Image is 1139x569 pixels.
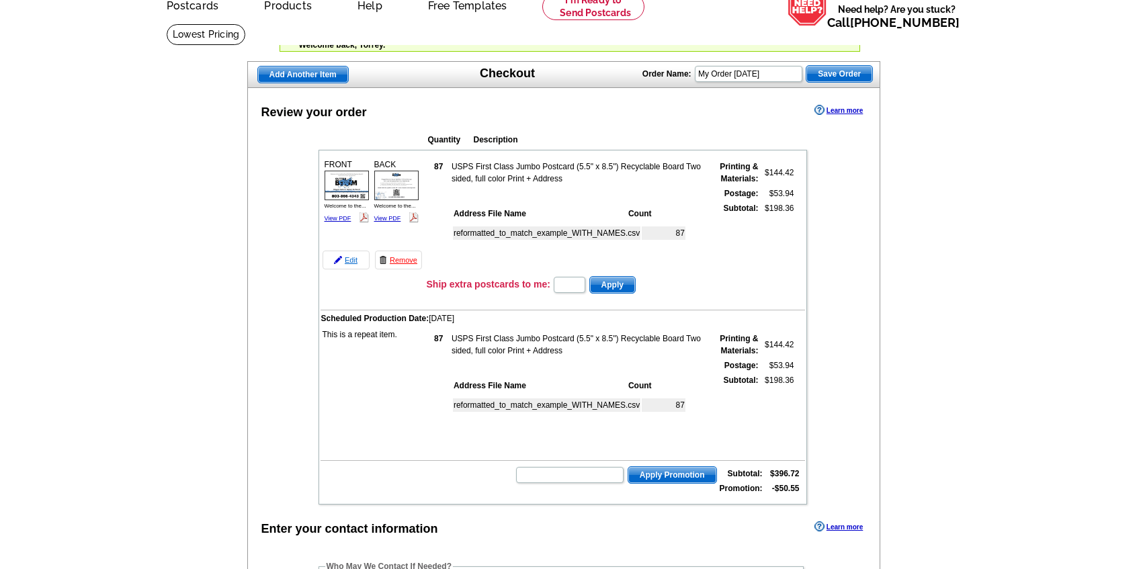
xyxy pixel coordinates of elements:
strong: Postage: [724,189,759,198]
td: reformatted_to_match_example_WITH_NAMES.csv [453,226,640,240]
h3: Ship extra postcards to me: [427,278,550,290]
span: Apply Promotion [628,467,716,483]
strong: Subtotal: [724,376,759,385]
td: $198.36 [761,374,795,443]
td: $53.94 [761,359,795,372]
a: Learn more [814,521,863,532]
td: reformatted_to_match_example_WITH_NAMES.csv [453,398,640,412]
img: pencil-icon.gif [334,256,342,264]
strong: 87 [434,334,443,343]
span: Add Another Item [258,67,348,83]
span: Need help? Are you stuck? [827,3,966,30]
th: Count [628,207,685,220]
span: Welcome to the... [374,203,416,209]
button: Apply Promotion [628,466,717,484]
span: Scheduled Production Date: [321,314,429,323]
div: BACK [372,157,421,226]
td: $144.42 [761,332,795,357]
td: USPS First Class Jumbo Postcard (5.5" x 8.5") Recyclable Board Two sided, full color Print + Address [451,160,704,185]
strong: Subtotal: [724,204,759,213]
strong: Order Name: [642,69,691,79]
td: This is a repeat item. [321,326,425,445]
span: Welcome to the... [325,203,366,209]
strong: Promotion: [720,484,763,493]
span: Apply [590,277,635,293]
td: USPS First Class Jumbo Postcard (5.5" x 8.5") Recyclable Board Two sided, full color Print + Address [451,332,704,357]
strong: Printing & Materials: [720,162,758,183]
th: Description [473,133,719,146]
div: FRONT [323,157,371,226]
h1: Checkout [480,67,535,81]
a: Add Another Item [257,66,349,83]
td: 87 [642,398,685,412]
td: $53.94 [761,187,795,200]
strong: -$50.55 [772,484,800,493]
td: $144.42 [761,160,795,185]
th: Quantity [427,133,472,146]
strong: Printing & Materials: [720,334,758,355]
a: View PDF [325,215,351,222]
a: Edit [323,251,370,269]
button: Save Order [806,65,873,83]
span: Save Order [806,66,872,82]
img: small-thumb.jpg [374,171,419,200]
td: 87 [642,226,685,240]
th: Count [628,379,685,392]
strong: 87 [434,162,443,171]
div: Review your order [261,103,367,122]
th: Address File Name [453,207,626,220]
strong: Postage: [724,361,759,370]
span: Welcome back, Torrey. [299,40,386,50]
a: Remove [375,251,422,269]
img: pdf_logo.png [359,212,369,222]
th: Address File Name [453,379,626,392]
span: Call [827,15,960,30]
a: Learn more [814,105,863,116]
td: $198.36 [761,202,795,271]
img: pdf_logo.png [409,212,419,222]
iframe: LiveChat chat widget [870,257,1139,569]
a: [PHONE_NUMBER] [850,15,960,30]
button: Apply [589,276,636,294]
img: trashcan-icon.gif [379,256,387,264]
strong: $396.72 [770,469,799,478]
div: Enter your contact information [261,520,438,538]
a: View PDF [374,215,401,222]
td: [DATE] [321,312,805,325]
strong: Subtotal: [728,469,763,478]
img: small-thumb.jpg [325,171,369,200]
